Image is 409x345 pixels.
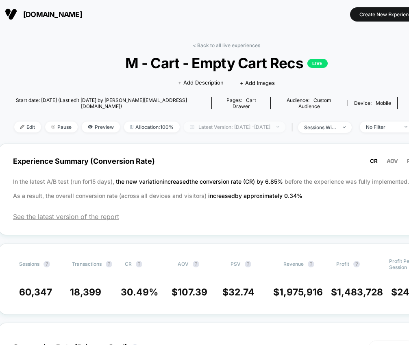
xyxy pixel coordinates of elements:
[2,8,85,21] button: [DOMAIN_NAME]
[178,261,189,267] span: AOV
[240,80,275,86] span: + Add Images
[289,122,298,133] span: |
[106,261,112,267] button: ?
[44,261,50,267] button: ?
[172,286,207,298] span: $
[245,261,251,267] button: ?
[387,158,398,164] span: AOV
[23,10,82,19] span: [DOMAIN_NAME]
[283,261,304,267] span: Revenue
[130,125,133,129] img: rebalance
[337,286,383,298] span: 1,483,728
[72,261,102,267] span: Transactions
[124,122,180,132] span: Allocation: 100%
[228,286,255,298] span: 32.74
[116,178,285,185] span: the new variation increased the conversion rate (CR) by 6.85 %
[82,122,120,132] span: Preview
[376,100,391,106] span: mobile
[190,125,194,129] img: calendar
[178,79,224,87] span: + Add Description
[233,97,256,109] span: cart drawer
[343,126,346,128] img: end
[384,157,400,165] button: AOV
[308,261,314,267] button: ?
[184,122,285,132] span: Latest Version: [DATE] - [DATE]
[273,286,323,298] span: $
[331,286,383,298] span: $
[276,126,279,128] img: end
[14,122,41,132] span: Edit
[336,261,349,267] span: Profit
[353,261,360,267] button: ?
[222,286,255,298] span: $
[277,97,342,109] div: Audience:
[208,192,302,199] span: increased by approximately 0.34 %
[348,100,397,106] span: Device:
[20,125,24,129] img: edit
[19,286,52,298] span: 60,347
[125,261,132,267] span: CR
[19,261,39,267] span: Sessions
[178,286,207,298] span: 107.39
[307,59,328,68] p: LIVE
[366,124,398,130] div: No Filter
[70,286,101,298] span: 18,399
[136,261,142,267] button: ?
[121,286,158,298] span: 30.49 %
[231,261,241,267] span: PSV
[368,157,380,165] button: CR
[45,122,78,132] span: Pause
[304,124,337,130] div: sessions with impression
[193,261,199,267] button: ?
[193,42,260,48] a: < Back to all live experiences
[370,158,378,164] span: CR
[218,97,264,109] div: Pages:
[405,126,407,128] img: end
[51,125,55,129] img: end
[298,97,332,109] span: Custom Audience
[279,286,323,298] span: 1,975,916
[5,8,17,20] img: Visually logo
